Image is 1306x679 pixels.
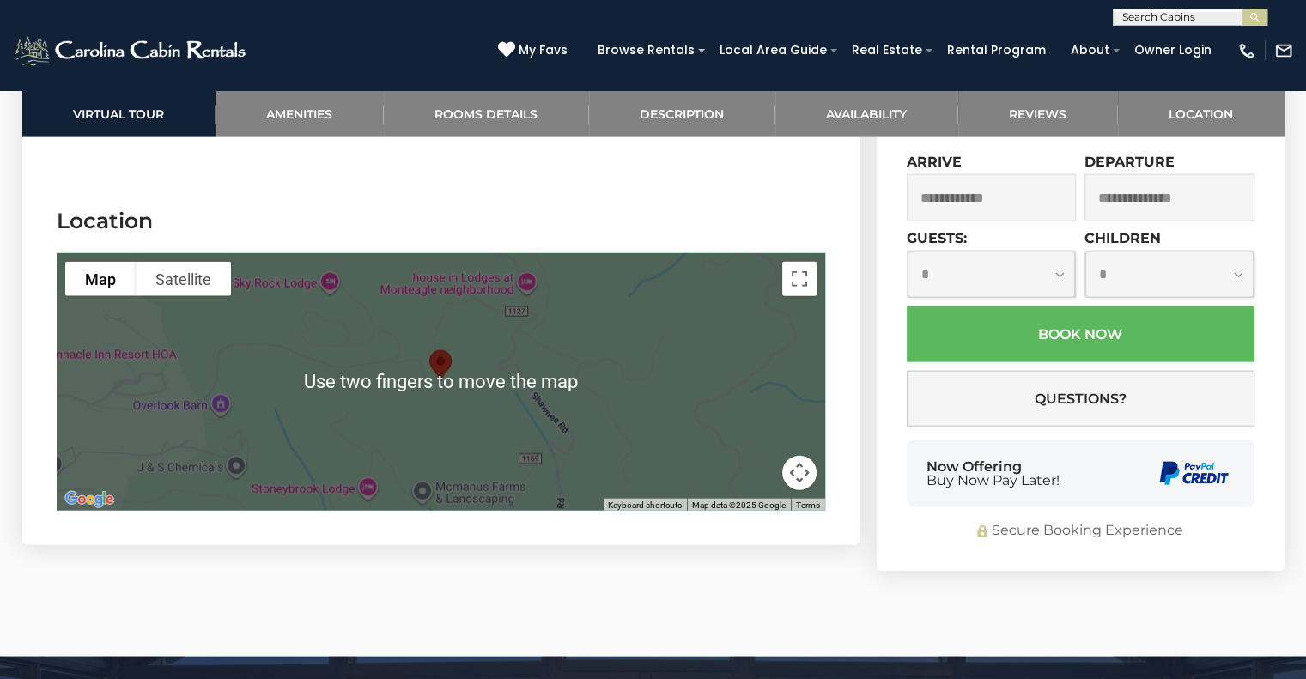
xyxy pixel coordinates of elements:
label: Departure [1084,155,1175,171]
a: Real Estate [843,37,931,64]
a: About [1062,37,1118,64]
label: Arrive [907,155,962,171]
img: phone-regular-white.png [1237,41,1256,60]
a: Local Area Guide [711,37,835,64]
button: Questions? [907,372,1254,427]
span: Buy Now Pay Later! [926,474,1060,488]
img: mail-regular-white.png [1274,41,1293,60]
img: White-1-2.png [13,33,251,68]
a: Rooms Details [384,90,589,137]
span: My Favs [519,41,568,59]
img: Google [61,488,118,511]
a: Amenities [216,90,384,137]
button: Show satellite imagery [136,262,231,296]
a: Open this area in Google Maps (opens a new window) [61,488,118,511]
a: Availability [775,90,958,137]
a: My Favs [498,41,572,60]
a: Virtual Tour [22,90,216,137]
button: Map camera controls [782,456,817,490]
span: Map data ©2025 Google [692,500,786,510]
a: Terms [796,500,820,510]
div: Now Offering [926,460,1060,488]
h3: Location [57,206,825,236]
button: Keyboard shortcuts [608,500,682,512]
a: Reviews [958,90,1118,137]
button: Toggle fullscreen view [782,262,817,296]
label: Guests: [907,231,967,247]
button: Book Now [907,307,1254,363]
a: Description [589,90,775,137]
button: Show street map [65,262,136,296]
label: Children [1084,231,1161,247]
div: Over The Top [422,343,459,389]
a: Rental Program [938,37,1054,64]
div: Secure Booking Experience [907,522,1254,542]
a: Owner Login [1126,37,1220,64]
a: Browse Rentals [589,37,703,64]
a: Location [1118,90,1285,137]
